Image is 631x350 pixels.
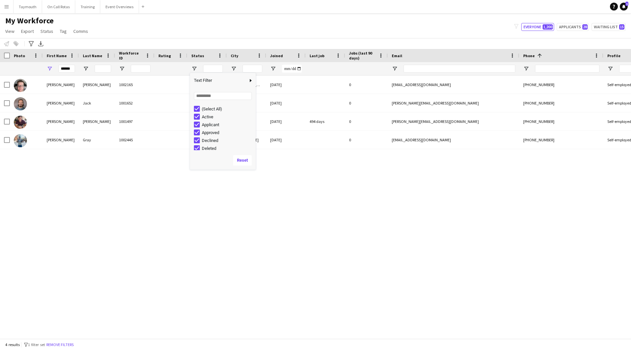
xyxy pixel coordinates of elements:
[345,94,388,112] div: 0
[83,53,102,58] span: Last Name
[388,94,519,112] div: [PERSON_NAME][EMAIL_ADDRESS][DOMAIN_NAME]
[349,51,376,60] span: Jobs (last 90 days)
[191,66,197,72] button: Open Filter Menu
[79,76,115,94] div: [PERSON_NAME]
[79,94,115,112] div: Jack
[115,76,154,94] div: 1002165
[202,130,254,135] div: Approved
[40,28,53,34] span: Status
[47,66,53,72] button: Open Filter Menu
[60,28,67,34] span: Tag
[388,112,519,130] div: [PERSON_NAME][EMAIL_ADDRESS][DOMAIN_NAME]
[266,131,306,149] div: [DATE]
[543,24,553,30] span: 1,200
[119,51,143,60] span: Workforce ID
[282,65,302,73] input: Joined Filter Input
[519,76,603,94] div: [PHONE_NUMBER]
[14,97,27,110] img: Darren Jack
[519,94,603,112] div: [PHONE_NUMBER]
[592,23,626,31] button: Waiting list15
[233,155,252,166] button: Reset
[27,40,35,48] app-action-btn: Advanced filters
[625,2,628,6] span: 1
[392,66,398,72] button: Open Filter Menu
[158,53,171,58] span: Rating
[202,138,254,143] div: Declined
[83,66,89,72] button: Open Filter Menu
[95,65,111,73] input: Last Name Filter Input
[71,27,91,35] a: Comms
[388,131,519,149] div: [EMAIL_ADDRESS][DOMAIN_NAME]
[5,28,14,34] span: View
[519,131,603,149] div: [PHONE_NUMBER]
[79,131,115,149] div: Gray
[521,23,554,31] button: Everyone1,200
[607,66,613,72] button: Open Filter Menu
[5,16,54,26] span: My Workforce
[79,112,115,130] div: [PERSON_NAME]
[202,122,254,127] div: Applicant
[345,76,388,94] div: 0
[270,53,283,58] span: Joined
[100,0,139,13] button: Event Overviews
[3,27,17,35] a: View
[115,131,154,149] div: 1002445
[190,105,256,192] div: Filter List
[43,94,79,112] div: [PERSON_NAME]
[202,146,254,151] div: Deleted
[202,114,254,119] div: Active
[131,65,151,73] input: Workforce ID Filter Input
[119,66,125,72] button: Open Filter Menu
[535,65,599,73] input: Phone Filter Input
[14,116,27,129] img: Darren Quinn
[203,65,223,73] input: Status Filter Input
[75,0,100,13] button: Training
[14,79,27,92] img: Darren Hannah
[557,23,589,31] button: Applicants28
[202,106,254,111] div: (Select All)
[73,28,88,34] span: Comms
[620,3,628,11] a: 1
[523,66,529,72] button: Open Filter Menu
[58,65,75,73] input: First Name Filter Input
[266,76,306,94] div: [DATE]
[388,76,519,94] div: [EMAIL_ADDRESS][DOMAIN_NAME]
[28,342,45,347] span: 1 filter set
[190,75,248,86] span: Text Filter
[57,27,69,35] a: Tag
[619,24,624,30] span: 15
[582,24,588,30] span: 28
[519,112,603,130] div: [PHONE_NUMBER]
[404,65,515,73] input: Email Filter Input
[392,53,402,58] span: Email
[115,94,154,112] div: 1001652
[231,66,237,72] button: Open Filter Menu
[18,27,36,35] a: Export
[13,0,42,13] button: Taymouth
[345,131,388,149] div: 0
[231,53,238,58] span: City
[42,0,75,13] button: On Call Rotas
[243,65,262,73] input: City Filter Input
[37,40,45,48] app-action-btn: Export XLSX
[38,27,56,35] a: Status
[607,53,620,58] span: Profile
[115,112,154,130] div: 1001497
[523,53,535,58] span: Phone
[191,53,204,58] span: Status
[345,112,388,130] div: 0
[43,76,79,94] div: [PERSON_NAME]
[45,341,75,348] button: Remove filters
[14,53,25,58] span: Photo
[14,134,27,147] img: Darren Gray
[266,94,306,112] div: [DATE]
[21,28,34,34] span: Export
[310,53,324,58] span: Last job
[266,112,306,130] div: [DATE]
[270,66,276,72] button: Open Filter Menu
[306,112,345,130] div: 494 days
[43,112,79,130] div: [PERSON_NAME]
[43,131,79,149] div: [PERSON_NAME]
[190,73,256,170] div: Column Filter
[47,53,67,58] span: First Name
